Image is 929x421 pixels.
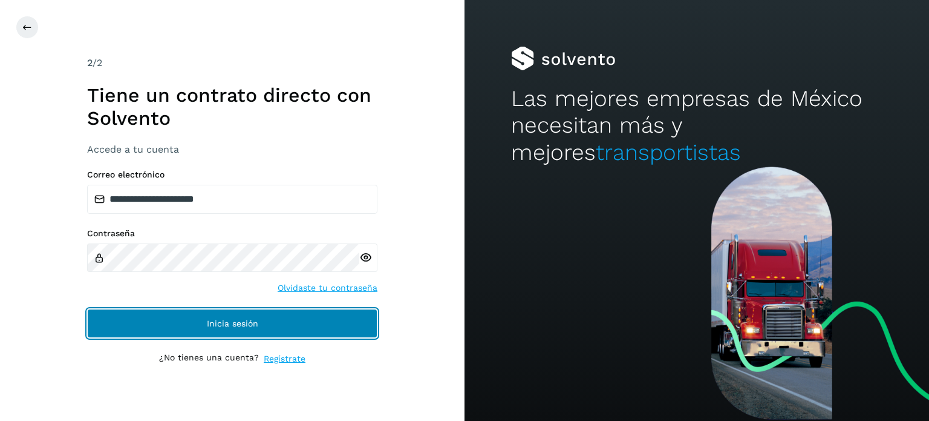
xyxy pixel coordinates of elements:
button: Inicia sesión [87,309,377,338]
span: 2 [87,57,93,68]
h2: Las mejores empresas de México necesitan más y mejores [511,85,882,166]
span: transportistas [596,139,741,165]
h3: Accede a tu cuenta [87,144,377,155]
p: ¿No tienes una cuenta? [159,353,259,365]
label: Contraseña [87,228,377,239]
h1: Tiene un contrato directo con Solvento [87,84,377,130]
label: Correo electrónico [87,170,377,180]
a: Regístrate [264,353,305,365]
a: Olvidaste tu contraseña [278,282,377,294]
div: /2 [87,56,377,70]
span: Inicia sesión [207,319,258,328]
